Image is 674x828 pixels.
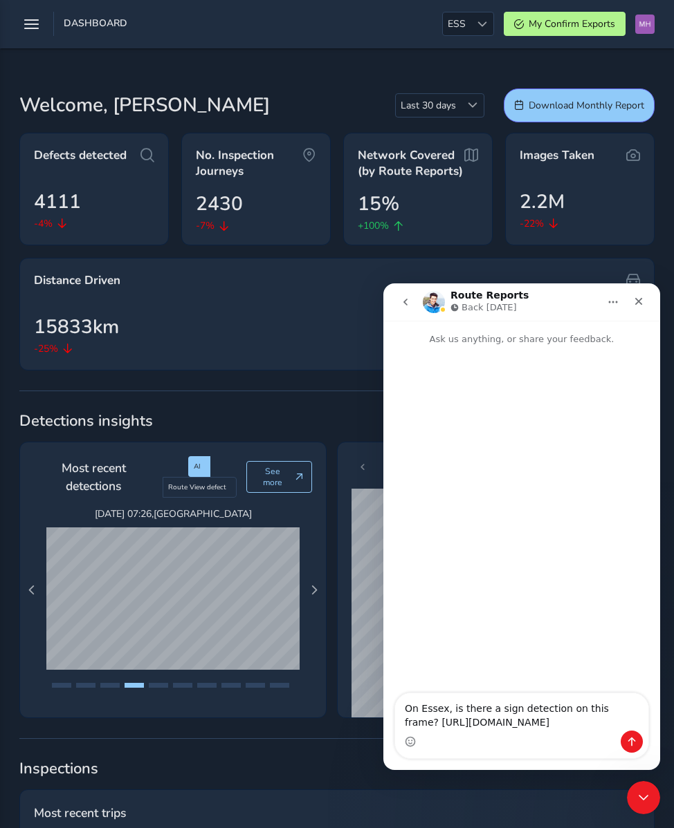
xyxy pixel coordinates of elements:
[383,283,660,770] iframe: Intercom live chat
[504,12,626,36] button: My Confirm Exports
[52,683,71,688] button: Page 1
[19,758,655,779] span: Inspections
[34,272,120,289] span: Distance Driven
[34,459,153,496] span: Most recent detections
[19,91,270,120] span: Welcome, [PERSON_NAME]
[529,17,615,30] span: My Confirm Exports
[270,683,289,688] button: Page 10
[64,17,127,36] span: Dashboard
[76,683,95,688] button: Page 2
[358,218,389,233] span: +100%
[443,12,471,35] span: ESS
[529,99,644,112] span: Download Monthly Report
[196,189,243,218] span: 2430
[34,341,58,356] span: -25%
[163,477,237,498] div: Route View defect
[635,15,655,34] img: diamond-layout
[246,461,312,493] button: See more
[194,462,201,471] span: AI
[520,187,565,216] span: 2.2M
[149,683,168,688] button: Page 5
[520,147,594,164] span: Images Taken
[504,88,655,122] button: Download Monthly Report
[173,683,192,688] button: Page 6
[19,411,655,431] span: Detections insights
[196,218,215,233] span: -7%
[22,581,42,600] button: Previous Page
[304,581,324,600] button: Next Page
[34,216,53,231] span: -4%
[34,312,119,341] span: 15833km
[396,94,461,117] span: Last 30 days
[34,147,127,164] span: Defects detected
[34,187,81,216] span: 4111
[255,466,290,488] span: See more
[246,683,265,688] button: Page 9
[197,683,217,688] button: Page 7
[46,507,300,520] span: [DATE] 07:26 , [GEOGRAPHIC_DATA]
[221,683,241,688] button: Page 8
[358,147,464,180] span: Network Covered (by Route Reports)
[125,683,144,688] button: Page 4
[188,456,210,477] div: AI
[100,683,120,688] button: Page 3
[627,781,660,814] iframe: Intercom live chat
[196,147,302,180] span: No. Inspection Journeys
[358,189,399,218] span: 15%
[34,804,126,822] span: Most recent trips
[520,216,544,231] span: -22%
[168,482,226,492] span: Route View defect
